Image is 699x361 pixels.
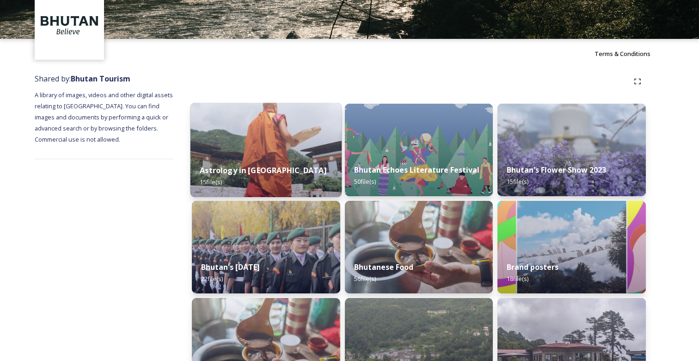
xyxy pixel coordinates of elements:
[200,165,326,175] strong: Astrology in [GEOGRAPHIC_DATA]
[507,262,558,272] strong: Brand posters
[190,103,342,197] img: _SCH1465.jpg
[507,165,606,175] strong: Bhutan's Flower Show 2023
[595,48,664,59] a: Terms & Conditions
[200,178,222,186] span: 15 file(s)
[192,201,340,293] img: Bhutan%2520National%2520Day10.jpg
[35,91,174,143] span: A library of images, videos and other digital assets relating to [GEOGRAPHIC_DATA]. You can find ...
[354,177,376,186] span: 50 file(s)
[354,274,376,283] span: 56 file(s)
[354,165,479,175] strong: Bhutan Echoes Literature Festival
[35,74,130,84] span: Shared by:
[497,201,646,293] img: Bhutan_Believe_800_1000_4.jpg
[497,104,646,196] img: Bhutan%2520Flower%2520Show2.jpg
[507,274,528,283] span: 18 file(s)
[345,104,493,196] img: Bhutan%2520Echoes7.jpg
[507,177,528,186] span: 15 file(s)
[354,262,413,272] strong: Bhutanese Food
[595,50,650,58] span: Terms & Conditions
[71,74,130,84] strong: Bhutan Tourism
[201,262,260,272] strong: Bhutan's [DATE]
[345,201,493,293] img: Bumdeling%2520090723%2520by%2520Amp%2520Sripimanwat-4.jpg
[201,274,223,283] span: 22 file(s)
